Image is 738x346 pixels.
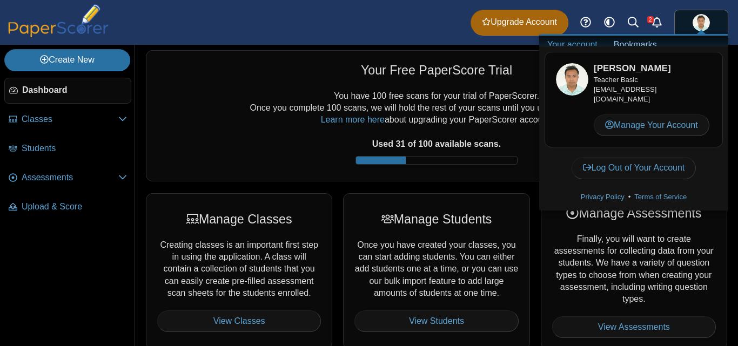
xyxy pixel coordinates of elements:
div: Manage Classes [157,211,321,228]
a: Assessments [4,165,131,191]
span: Assessments [22,172,118,184]
b: Used 31 of 100 available scans. [372,139,501,148]
a: View Students [354,310,518,332]
a: Classes [4,107,131,133]
a: PaperScorer [4,30,112,39]
span: Upload & Score [22,201,127,213]
span: Upgrade Account [482,16,557,28]
span: Students [22,143,127,154]
a: Your account [539,36,606,54]
a: Log Out of Your Account [572,157,696,179]
a: Dashboard [4,78,131,104]
img: ps.qM1w65xjLpOGVUdR [693,14,710,31]
h3: [PERSON_NAME] [594,62,712,75]
div: • [545,189,723,205]
img: ps.qM1w65xjLpOGVUdR [556,63,588,96]
a: Upload & Score [4,194,131,220]
a: Alerts [645,11,669,35]
a: Terms of Service [630,192,690,202]
a: Create New [4,49,130,71]
div: Manage Assessments [552,205,716,222]
a: ps.qM1w65xjLpOGVUdR [674,10,728,36]
a: View Classes [157,310,321,332]
a: Privacy Policy [577,192,628,202]
span: Teacher Basic [594,76,638,84]
div: [EMAIL_ADDRESS][DOMAIN_NAME] [594,75,712,105]
a: Upgrade Account [471,10,568,36]
div: Your Free PaperScore Trial [157,62,716,79]
a: Learn more here [321,115,385,124]
span: adonis maynard pilongo [693,14,710,31]
a: Bookmarks [606,36,665,54]
div: You have 100 free scans for your trial of PaperScorer. Once you complete 100 scans, we will hold ... [157,90,716,170]
span: Classes [22,113,118,125]
span: adonis maynard pilongo [556,63,588,96]
div: Manage Students [354,211,518,228]
a: Manage Your Account [594,114,709,136]
a: View Assessments [552,316,716,338]
a: Students [4,136,131,162]
img: PaperScorer [4,4,112,37]
span: Dashboard [22,84,126,96]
